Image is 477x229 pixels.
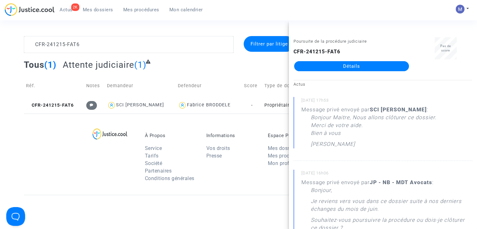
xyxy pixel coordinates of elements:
[116,102,164,108] div: SCI [PERSON_NAME]
[145,145,162,151] a: Service
[164,5,208,14] a: Mon calendrier
[206,133,258,138] p: Informations
[294,49,340,55] b: CFR-241215-FAT6
[5,3,55,16] img: jc-logo.svg
[301,106,472,151] div: Message privé envoyé par :
[262,75,335,97] td: Type de dossier
[71,3,79,11] div: 2K
[63,60,134,70] span: Attente judiciaire
[105,75,176,97] td: Demandeur
[311,197,472,216] p: Je reviens vers vous dans ce dossier suite à nos derniers échanges du mois de juin.
[83,7,113,13] span: Mes dossiers
[84,75,105,97] td: Notes
[134,60,146,70] span: (1)
[456,5,464,13] img: AAcHTtesyyZjLYJxzrkRG5BOJsapQ6nO-85ChvdZAQ62n80C=s96-c
[145,153,159,159] a: Tarifs
[206,153,222,159] a: Presse
[145,133,197,138] p: À Propos
[178,101,187,110] img: icon-user.svg
[311,186,332,197] p: Bonjour,
[145,168,172,174] a: Partenaires
[24,75,84,97] td: Réf.
[145,160,162,166] a: Société
[311,114,437,140] p: Bonjour Maitre, Nous allons clôturer ce dossier. Merci de votre aide. Bien à vous
[26,103,74,108] span: CFR-241215-FAT6
[55,5,78,14] a: 2KActus
[78,5,118,14] a: Mes dossiers
[294,61,409,71] a: Détails
[24,60,44,70] span: Tous
[311,140,355,151] p: [PERSON_NAME]
[262,97,335,114] td: Propriétaire : Loyers impayés/Charges impayées
[250,41,288,47] span: Filtrer par litige
[6,207,25,226] iframe: Help Scout Beacon - Open
[176,75,241,97] td: Defendeur
[93,128,127,140] img: logo-lg.svg
[251,103,253,108] span: -
[294,82,305,87] small: Actus
[107,101,116,110] img: icon-user.svg
[123,7,159,13] span: Mes procédures
[206,145,230,151] a: Vos droits
[440,44,451,52] span: Pas de score
[268,153,305,159] a: Mes procédures
[268,160,292,166] a: Mon profil
[60,7,73,13] span: Actus
[44,60,56,70] span: (1)
[268,145,299,151] a: Mes dossiers
[187,102,231,108] div: Fabrice BRODDELE
[241,75,262,97] td: Score
[145,175,194,181] a: Conditions générales
[118,5,164,14] a: Mes procédures
[268,133,320,138] p: Espace Personnel
[370,179,432,185] b: JP - NB - MDT Avocats
[294,39,367,44] small: Poursuite de la procédure judiciaire
[370,106,427,113] b: SCI [PERSON_NAME]
[301,98,472,106] small: [DATE] 17h53
[169,7,203,13] span: Mon calendrier
[301,170,472,178] small: [DATE] 16h06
